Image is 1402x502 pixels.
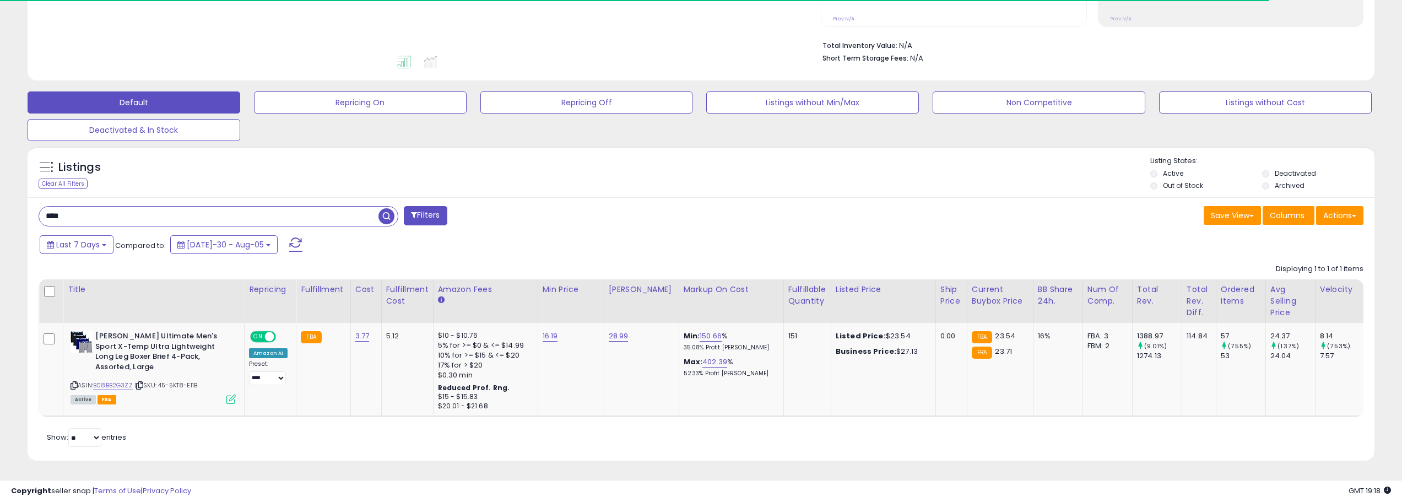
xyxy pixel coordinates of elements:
[355,331,370,342] a: 3.77
[249,348,288,358] div: Amazon AI
[39,179,88,189] div: Clear All Filters
[71,331,236,403] div: ASIN:
[543,331,558,342] a: 16.19
[115,240,166,251] span: Compared to:
[684,357,703,367] b: Max:
[706,91,919,114] button: Listings without Min/Max
[1159,91,1372,114] button: Listings without Cost
[1327,342,1350,350] small: (7.53%)
[254,91,467,114] button: Repricing On
[1270,210,1304,221] span: Columns
[1204,206,1261,225] button: Save View
[684,331,700,341] b: Min:
[40,235,113,254] button: Last 7 Days
[700,331,722,342] a: 150.66
[1087,284,1128,307] div: Num of Comp.
[480,91,693,114] button: Repricing Off
[1270,331,1315,341] div: 24.37
[940,331,959,341] div: 0.00
[609,284,674,295] div: [PERSON_NAME]
[995,346,1012,357] span: 23.71
[836,347,927,357] div: $27.13
[543,284,599,295] div: Min Price
[274,332,292,342] span: OFF
[249,360,288,385] div: Preset:
[1137,284,1177,307] div: Total Rev.
[1270,284,1311,319] div: Avg Selling Price
[836,346,896,357] b: Business Price:
[94,485,141,496] a: Terms of Use
[788,331,822,341] div: 151
[1275,181,1304,190] label: Archived
[438,392,529,402] div: $15 - $15.83
[679,279,783,323] th: The percentage added to the cost of goods (COGS) that forms the calculator for Min & Max prices.
[788,284,826,307] div: Fulfillable Quantity
[404,206,447,225] button: Filters
[972,331,992,343] small: FBA
[836,331,886,341] b: Listed Price:
[438,341,529,350] div: 5% for >= $0 & <= $14.99
[58,160,101,175] h5: Listings
[1087,341,1124,351] div: FBM: 2
[1038,284,1078,307] div: BB Share 24h.
[71,331,93,353] img: 41bYBSxyTDS._SL40_.jpg
[98,395,116,404] span: FBA
[1263,206,1314,225] button: Columns
[933,91,1145,114] button: Non Competitive
[1187,284,1211,319] div: Total Rev. Diff.
[1221,351,1265,361] div: 53
[702,357,727,368] a: 402.39
[1163,169,1183,178] label: Active
[251,332,265,342] span: ON
[134,381,197,390] span: | SKU: 45-5KT8-E11B
[972,284,1029,307] div: Current Buybox Price
[11,485,51,496] strong: Copyright
[1221,331,1265,341] div: 57
[301,331,321,343] small: FBA
[1187,331,1208,341] div: 114.84
[836,331,927,341] div: $23.54
[1270,351,1315,361] div: 24.04
[684,284,779,295] div: Markup on Cost
[355,284,377,295] div: Cost
[438,402,529,411] div: $20.01 - $21.68
[301,284,345,295] div: Fulfillment
[1163,181,1203,190] label: Out of Stock
[1228,342,1251,350] small: (7.55%)
[386,331,425,341] div: 5.12
[93,381,133,390] a: B08BB2G3ZZ
[11,486,191,496] div: seller snap | |
[438,331,529,341] div: $10 - $10.76
[995,331,1015,341] span: 23.54
[95,331,229,375] b: [PERSON_NAME] Ultimate Men's Sport X-Temp Ultra Lightweight Long Leg Boxer Brief 4-Pack, Assorted...
[972,347,992,359] small: FBA
[249,284,291,295] div: Repricing
[47,432,126,442] span: Show: entries
[1038,331,1074,341] div: 16%
[1276,264,1363,274] div: Displaying 1 to 1 of 1 items
[170,235,278,254] button: [DATE]-30 - Aug-05
[438,295,445,305] small: Amazon Fees.
[187,239,264,250] span: [DATE]-30 - Aug-05
[836,284,931,295] div: Listed Price
[684,331,775,352] div: %
[1144,342,1167,350] small: (9.01%)
[386,284,429,307] div: Fulfillment Cost
[1137,331,1182,341] div: 1388.97
[940,284,962,307] div: Ship Price
[438,360,529,370] div: 17% for > $20
[438,284,533,295] div: Amazon Fees
[1320,284,1360,295] div: Velocity
[1316,206,1363,225] button: Actions
[1278,342,1299,350] small: (1.37%)
[684,344,775,352] p: 35.08% Profit [PERSON_NAME]
[1320,351,1365,361] div: 7.57
[68,284,240,295] div: Title
[609,331,629,342] a: 28.99
[438,350,529,360] div: 10% for >= $15 & <= $20
[56,239,100,250] span: Last 7 Days
[684,357,775,377] div: %
[143,485,191,496] a: Privacy Policy
[28,91,240,114] button: Default
[1221,284,1261,307] div: Ordered Items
